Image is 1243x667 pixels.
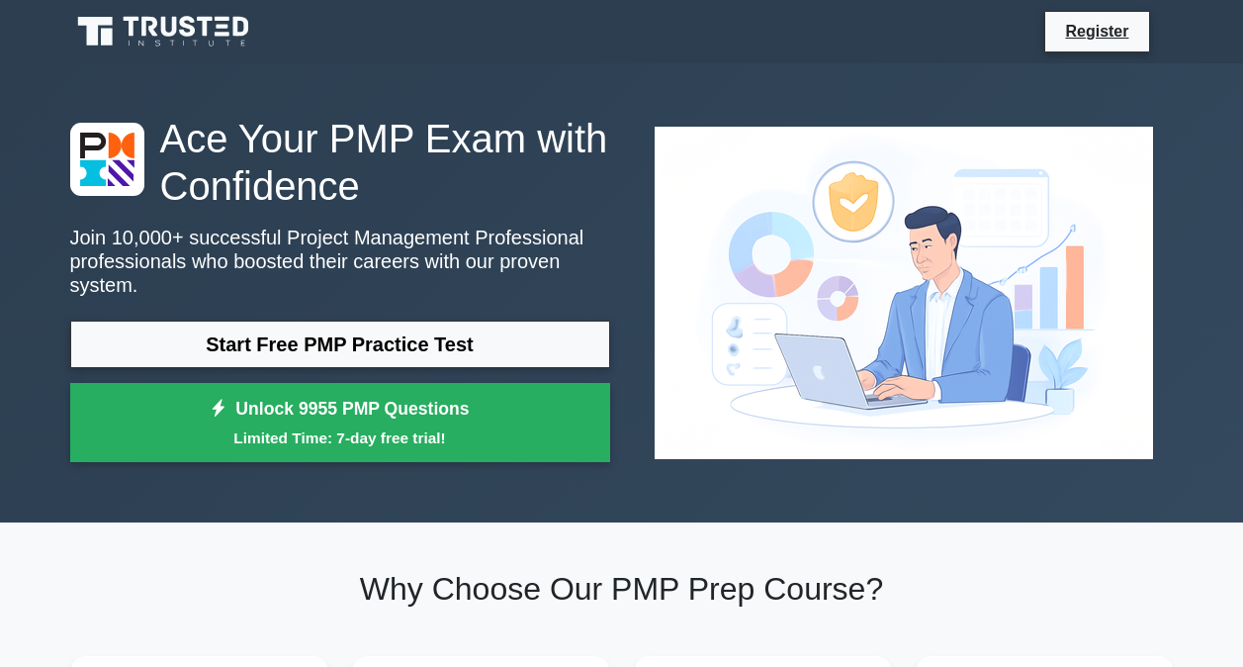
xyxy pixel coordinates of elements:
[1053,19,1140,44] a: Register
[70,570,1174,608] h2: Why Choose Our PMP Prep Course?
[95,427,585,449] small: Limited Time: 7-day free trial!
[70,226,610,297] p: Join 10,000+ successful Project Management Professional professionals who boosted their careers w...
[70,321,610,368] a: Start Free PMP Practice Test
[639,111,1169,475] img: Project Management Professional Preview
[70,115,610,210] h1: Ace Your PMP Exam with Confidence
[70,383,610,462] a: Unlock 9955 PMP QuestionsLimited Time: 7-day free trial!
